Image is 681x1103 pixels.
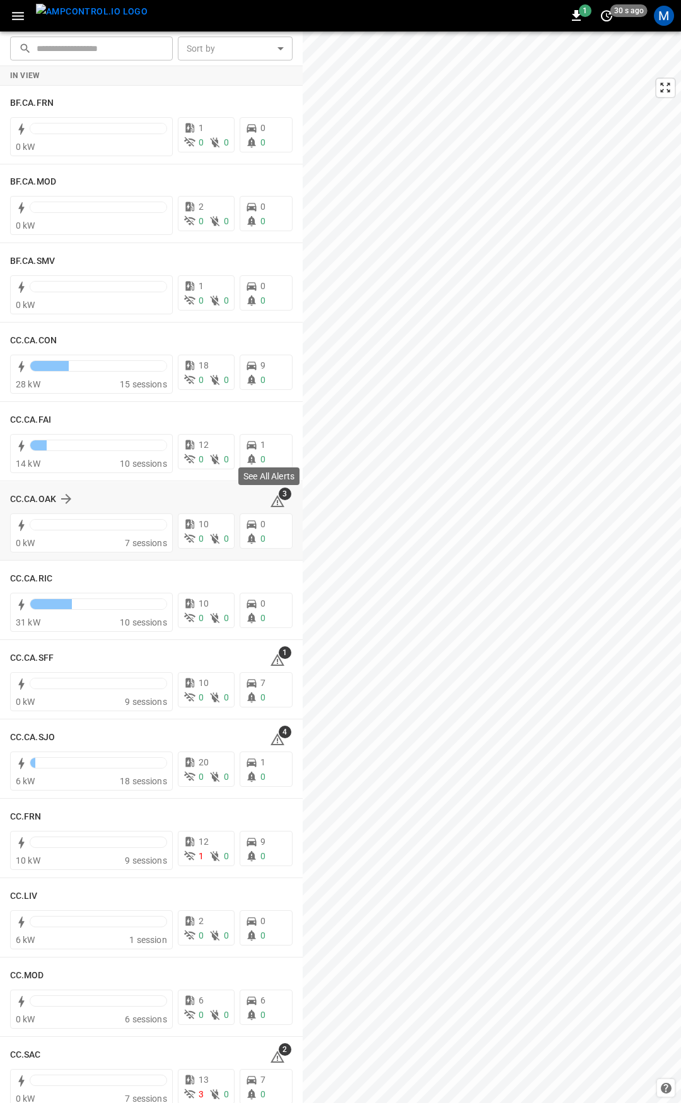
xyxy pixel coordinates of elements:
span: 0 [260,454,265,464]
span: 0 [260,1010,265,1020]
span: 3 [199,1089,204,1099]
span: 28 kW [16,379,40,389]
span: 0 [199,613,204,623]
span: 18 [199,360,209,370]
h6: CC.CA.SFF [10,651,54,665]
span: 2 [199,202,204,212]
span: 0 [199,930,204,940]
span: 0 [224,930,229,940]
span: 0 [224,1010,229,1020]
button: set refresh interval [597,6,617,26]
span: 7 sessions [125,538,167,548]
h6: CC.CA.CON [10,334,57,348]
span: 7 [260,1075,265,1085]
span: 0 [260,930,265,940]
span: 1 [199,123,204,133]
span: 0 [199,692,204,702]
h6: BF.CA.MOD [10,175,56,189]
span: 30 s ago [610,4,648,17]
h6: CC.MOD [10,969,44,983]
span: 0 [199,137,204,147]
strong: In View [10,71,40,80]
span: 14 kW [16,459,40,469]
span: 10 [199,598,209,609]
span: 0 [224,375,229,385]
span: 18 sessions [120,776,167,786]
span: 1 [260,757,265,767]
span: 6 kW [16,935,35,945]
span: 10 [199,678,209,688]
span: 7 [260,678,265,688]
span: 6 kW [16,776,35,786]
span: 10 [199,519,209,529]
canvas: Map [303,31,681,1103]
span: 12 [199,440,209,450]
span: 9 [260,837,265,847]
span: 0 [199,375,204,385]
span: 0 [224,534,229,544]
img: ampcontrol.io logo [36,4,148,20]
span: 0 [224,613,229,623]
h6: CC.CA.RIC [10,572,52,586]
h6: BF.CA.SMV [10,254,55,268]
span: 0 [260,613,265,623]
span: 1 [199,281,204,291]
span: 1 [199,851,204,861]
span: 0 kW [16,220,35,231]
span: 9 sessions [125,697,167,707]
span: 0 kW [16,538,35,548]
span: 0 [260,216,265,226]
span: 0 [199,454,204,464]
span: 0 [260,137,265,147]
span: 0 [224,216,229,226]
span: 0 [260,534,265,544]
span: 0 [224,137,229,147]
span: 1 [279,646,291,659]
span: 0 [224,692,229,702]
span: 0 kW [16,142,35,152]
span: 9 sessions [125,855,167,866]
span: 1 [260,440,265,450]
span: 0 kW [16,300,35,310]
div: profile-icon [654,6,674,26]
span: 12 [199,837,209,847]
span: 0 [260,202,265,212]
span: 2 [199,916,204,926]
span: 0 [260,692,265,702]
span: 6 [199,995,204,1005]
h6: BF.CA.FRN [10,96,54,110]
span: 0 [199,216,204,226]
span: 6 sessions [125,1014,167,1024]
span: 10 sessions [120,617,167,627]
span: 0 [260,295,265,306]
span: 0 [224,772,229,782]
span: 9 [260,360,265,370]
span: 0 [199,295,204,306]
span: 0 [224,454,229,464]
span: 0 [199,772,204,782]
p: See All Alerts [243,470,294,483]
h6: CC.FRN [10,810,42,824]
span: 4 [279,726,291,738]
span: 1 session [129,935,166,945]
span: 0 kW [16,1014,35,1024]
span: 6 [260,995,265,1005]
span: 20 [199,757,209,767]
span: 0 kW [16,697,35,707]
h6: CC.LIV [10,889,38,903]
span: 15 sessions [120,379,167,389]
h6: CC.CA.SJO [10,731,55,745]
span: 0 [260,851,265,861]
span: 0 [260,772,265,782]
span: 1 [579,4,591,17]
span: 0 [199,534,204,544]
span: 10 kW [16,855,40,866]
span: 0 [224,295,229,306]
span: 0 [260,281,265,291]
span: 0 [260,1089,265,1099]
span: 0 [224,851,229,861]
span: 2 [279,1043,291,1056]
span: 13 [199,1075,209,1085]
span: 0 [260,123,265,133]
h6: CC.CA.OAK [10,493,56,506]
